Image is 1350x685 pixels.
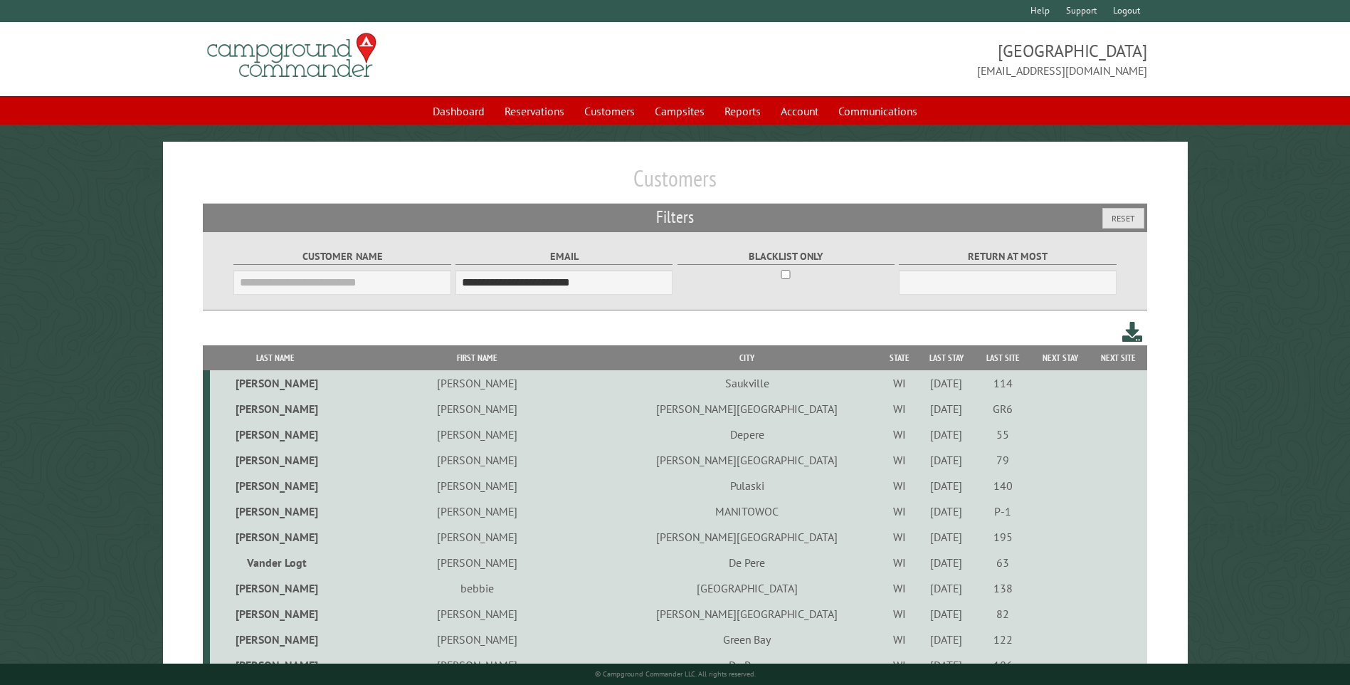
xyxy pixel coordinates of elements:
div: [DATE] [920,581,973,595]
td: 55 [975,422,1031,447]
td: WI [881,601,917,627]
td: Depere [613,422,881,447]
button: Reset [1102,208,1144,229]
td: bebbie [341,575,613,601]
td: [PERSON_NAME] [210,524,340,550]
label: Customer Name [233,249,450,265]
td: WI [881,473,917,498]
td: [PERSON_NAME] [210,575,340,601]
td: [PERSON_NAME] [341,498,613,524]
label: Email [455,249,673,265]
td: Saukville [613,370,881,396]
div: [DATE] [920,504,973,518]
h2: Filters [203,204,1146,231]
td: [PERSON_NAME] [341,447,613,473]
td: [PERSON_NAME][GEOGRAPHIC_DATA] [613,396,881,422]
td: 195 [975,524,1031,550]
a: Communications [830,98,926,125]
td: WI [881,370,917,396]
td: [PERSON_NAME] [341,601,613,627]
td: [PERSON_NAME] [210,601,340,627]
td: [PERSON_NAME][GEOGRAPHIC_DATA] [613,524,881,550]
label: Blacklist only [677,249,895,265]
td: [PERSON_NAME] [341,627,613,652]
th: State [881,345,917,370]
div: [DATE] [920,376,973,390]
div: [DATE] [920,555,973,570]
td: [PERSON_NAME] [210,652,340,678]
td: [PERSON_NAME] [210,473,340,498]
td: [PERSON_NAME] [210,370,340,396]
div: [DATE] [920,530,973,544]
div: [DATE] [920,479,973,493]
td: WI [881,498,917,524]
td: WI [881,524,917,550]
label: Return at most [899,249,1116,265]
a: Campsites [646,98,713,125]
small: © Campground Commander LLC. All rights reserved. [595,669,756,679]
a: Reports [716,98,769,125]
a: Account [772,98,827,125]
td: Green Bay [613,627,881,652]
td: [PERSON_NAME] [341,550,613,575]
td: 106 [975,652,1031,678]
a: Reservations [496,98,573,125]
td: WI [881,652,917,678]
td: [PERSON_NAME] [341,652,613,678]
td: P-1 [975,498,1031,524]
div: [DATE] [920,453,973,467]
td: Pulaski [613,473,881,498]
td: WI [881,575,917,601]
td: [PERSON_NAME] [210,396,340,422]
td: [PERSON_NAME] [341,473,613,498]
th: Last Name [210,345,340,370]
div: [DATE] [920,632,973,647]
td: Vander Logt [210,550,340,575]
td: [PERSON_NAME] [210,422,340,447]
td: 79 [975,447,1031,473]
td: 140 [975,473,1031,498]
div: [DATE] [920,607,973,621]
td: [PERSON_NAME] [210,498,340,524]
td: De Pere [613,550,881,575]
td: [PERSON_NAME][GEOGRAPHIC_DATA] [613,601,881,627]
td: [PERSON_NAME] [341,370,613,396]
td: 122 [975,627,1031,652]
td: 82 [975,601,1031,627]
th: Next Stay [1030,345,1090,370]
img: Campground Commander [203,28,381,83]
a: Download this customer list (.csv) [1122,319,1143,345]
td: WI [881,396,917,422]
th: First Name [341,345,613,370]
td: [PERSON_NAME][GEOGRAPHIC_DATA] [613,447,881,473]
th: Next Site [1090,345,1147,370]
td: [GEOGRAPHIC_DATA] [613,575,881,601]
h1: Customers [203,164,1146,204]
th: Last Site [975,345,1031,370]
td: GR6 [975,396,1031,422]
div: [DATE] [920,402,973,416]
td: [PERSON_NAME] [210,627,340,652]
td: 63 [975,550,1031,575]
td: [PERSON_NAME] [341,524,613,550]
td: WI [881,627,917,652]
th: Last Stay [917,345,974,370]
td: [PERSON_NAME] [341,422,613,447]
td: WI [881,447,917,473]
a: Customers [576,98,643,125]
div: [DATE] [920,658,973,672]
a: Dashboard [424,98,493,125]
td: [PERSON_NAME] [341,396,613,422]
span: [GEOGRAPHIC_DATA] [EMAIL_ADDRESS][DOMAIN_NAME] [675,39,1147,79]
td: [PERSON_NAME] [210,447,340,473]
td: WI [881,550,917,575]
td: De Pere [613,652,881,678]
td: WI [881,422,917,447]
td: 138 [975,575,1031,601]
td: MANITOWOC [613,498,881,524]
td: 114 [975,370,1031,396]
div: [DATE] [920,427,973,441]
th: City [613,345,881,370]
